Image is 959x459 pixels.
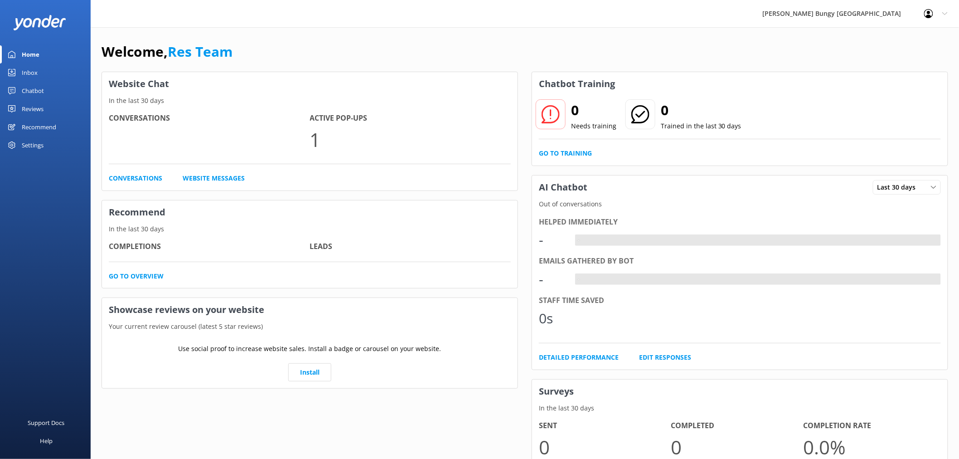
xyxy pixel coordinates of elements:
h4: Conversations [109,112,310,124]
div: - [575,234,582,246]
p: Out of conversations [532,199,948,209]
h3: Website Chat [102,72,518,96]
a: Website Messages [183,173,245,183]
p: Needs training [571,121,616,131]
h3: Showcase reviews on your website [102,298,518,322]
p: Use social proof to increase website sales. Install a badge or carousel on your website. [179,344,441,354]
p: Trained in the last 30 days [661,121,741,131]
p: 1 [310,124,511,155]
h4: Completed [671,420,804,432]
h4: Completion Rate [803,420,935,432]
h3: Recommend [102,200,518,224]
div: Emails gathered by bot [539,255,941,267]
a: Detailed Performance [539,352,619,362]
p: In the last 30 days [102,224,518,234]
a: Edit Responses [639,352,691,362]
a: Go to Training [539,148,592,158]
a: Res Team [168,42,232,61]
div: Support Docs [28,414,65,432]
a: Install [288,363,331,381]
div: - [575,273,582,285]
div: Recommend [22,118,56,136]
h3: Chatbot Training [532,72,622,96]
div: Helped immediately [539,216,941,228]
div: - [539,269,566,290]
a: Go to overview [109,271,164,281]
div: 0s [539,308,566,329]
div: - [539,229,566,251]
div: Reviews [22,100,44,118]
div: Help [40,432,53,450]
span: Last 30 days [877,182,921,192]
div: Staff time saved [539,295,941,307]
h3: Surveys [532,380,948,403]
h2: 0 [661,99,741,121]
a: Conversations [109,173,162,183]
h4: Active Pop-ups [310,112,511,124]
h2: 0 [571,99,616,121]
p: Your current review carousel (latest 5 star reviews) [102,322,518,332]
p: In the last 30 days [102,96,518,106]
h1: Welcome, [102,41,232,63]
img: yonder-white-logo.png [14,15,66,30]
h4: Completions [109,241,310,253]
p: In the last 30 days [532,403,948,413]
h4: Leads [310,241,511,253]
div: Home [22,45,39,63]
div: Inbox [22,63,38,82]
div: Chatbot [22,82,44,100]
h3: AI Chatbot [532,176,594,199]
h4: Sent [539,420,671,432]
div: Settings [22,136,44,154]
